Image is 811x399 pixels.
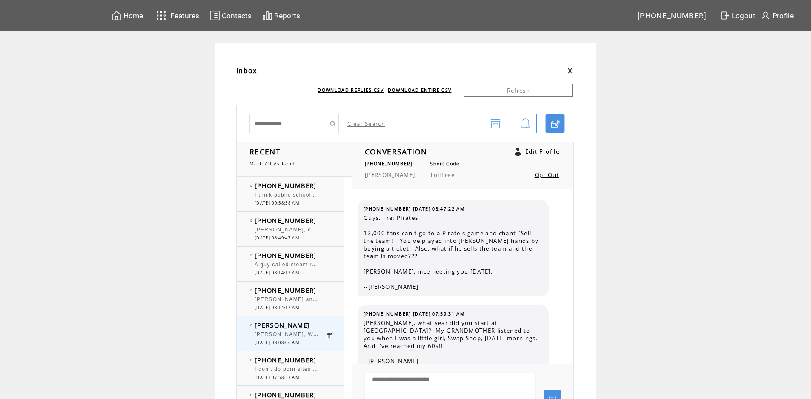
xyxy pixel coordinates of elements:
span: [PERSON_NAME] [365,171,415,179]
span: Guys, re: Pirates 12,000 fans can't go to a Pirate's game and chant "Sell the team!" You've playe... [364,214,542,291]
img: bulletEmpty.png [250,289,252,291]
span: Contacts [222,11,252,20]
a: Refresh [464,84,573,97]
img: exit.svg [720,10,730,21]
span: [DATE] 08:14:12 AM [255,305,299,311]
img: bulletEmpty.png [250,185,252,187]
img: bulletEmpty.png [250,359,252,361]
span: A guy called steam release last week and said [PERSON_NAME] looks pretty weird in those size 52 s... [255,259,556,268]
a: Opt Out [535,171,559,179]
span: I think public schools don't want to offer a choice of learning religion to protect their jobs in... [255,190,646,198]
input: Submit [326,114,339,133]
img: bulletEmpty.png [250,219,252,222]
a: Reports [261,9,301,22]
span: [DATE] 08:08:06 AM [255,340,299,345]
span: [PHONE_NUMBER] [255,286,317,294]
span: I don't do porn sites "any more." Lol [255,364,356,373]
span: [PHONE_NUMBER] [365,161,413,167]
a: Click to start a chat with mobile number by SMS [545,114,565,133]
span: [DATE] 08:49:47 AM [255,235,299,241]
span: RECENT [249,146,281,157]
span: [PERSON_NAME], what year did you start at [GEOGRAPHIC_DATA]? My GRANDMOTHER listened to you when ... [364,319,542,365]
img: bulletEmpty.png [250,324,252,326]
span: [PHONE_NUMBER] [255,181,317,190]
a: Contacts [209,9,253,22]
span: [PERSON_NAME] [255,321,310,329]
a: Edit Profile [525,148,559,155]
span: [PERSON_NAME], WE CAN PUT [PERSON_NAME] DUMP ON MT. [GEOGRAPHIC_DATA]. THINK ABOUT IT, LITERALLY,... [255,329,741,338]
span: Reports [274,11,300,20]
a: DOWNLOAD REPLIES CSV [318,87,384,93]
img: features.svg [154,9,169,23]
span: [PHONE_NUMBER] [DATE] 08:47:22 AM [364,206,465,212]
span: [PHONE_NUMBER] [255,251,317,259]
span: Inbox [236,66,257,75]
span: [PHONE_NUMBER] [637,11,707,20]
img: contacts.svg [210,10,220,21]
img: bulletEmpty.png [250,394,252,396]
span: [DATE] 08:14:12 AM [255,270,299,276]
a: Click to edit user profile [515,148,521,156]
span: [PHONE_NUMBER] [255,390,317,399]
a: Features [152,7,201,24]
img: profile.svg [760,10,771,21]
span: [PHONE_NUMBER] [255,216,317,225]
span: TollFree [430,171,455,179]
a: Logout [719,9,759,22]
img: home.svg [112,10,122,21]
span: CONVERSATION [365,146,427,157]
span: Short Code [430,161,459,167]
img: bulletEmpty.png [250,254,252,256]
span: [PERSON_NAME] and [PERSON_NAME], [PERSON_NAME] does not need to buy advertising because you give ... [255,294,656,303]
a: Profile [759,9,795,22]
a: Click to delete these messgaes [325,332,333,340]
span: Features [170,11,199,20]
a: Clear Search [347,120,385,128]
span: [PHONE_NUMBER] [255,356,317,364]
span: [PHONE_NUMBER] [DATE] 07:59:31 AM [364,311,465,317]
span: Logout [732,11,755,20]
span: Profile [772,11,794,20]
img: archive.png [490,114,501,134]
a: Home [110,9,144,22]
span: [DATE] 07:58:33 AM [255,375,299,380]
span: Home [123,11,143,20]
span: [PERSON_NAME], does the Doctor see more and younger [PERSON_NAME][MEDICAL_DATA]? [255,225,521,233]
span: [DATE] 09:58:58 AM [255,200,299,206]
img: bell.png [520,114,530,134]
a: Mark All As Read [249,161,295,167]
a: DOWNLOAD ENTIRE CSV [388,87,451,93]
img: chart.svg [262,10,272,21]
